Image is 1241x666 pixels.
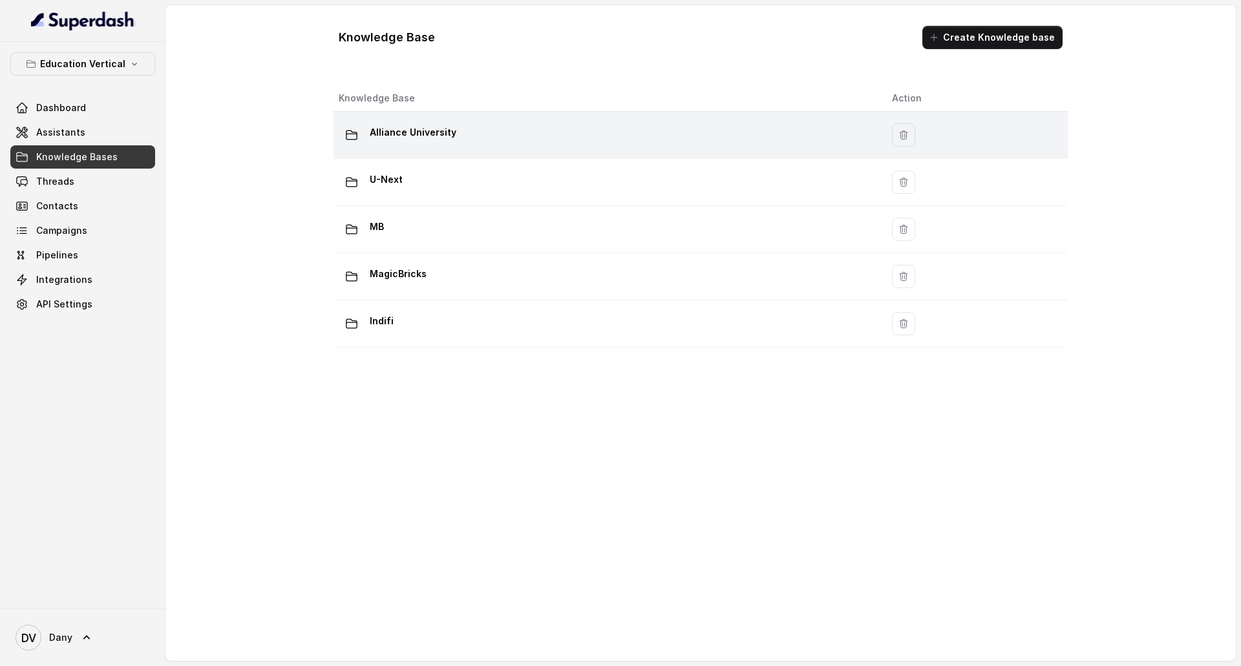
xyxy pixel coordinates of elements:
[10,293,155,316] a: API Settings
[36,298,92,311] span: API Settings
[21,631,36,645] text: DV
[10,194,155,218] a: Contacts
[36,200,78,213] span: Contacts
[370,169,403,190] p: U-Next
[36,224,87,237] span: Campaigns
[10,268,155,291] a: Integrations
[339,27,435,48] h1: Knowledge Base
[370,216,384,237] p: MB
[922,26,1063,49] button: Create Knowledge base
[10,219,155,242] a: Campaigns
[36,151,118,163] span: Knowledge Bases
[334,85,882,112] th: Knowledge Base
[10,170,155,193] a: Threads
[370,311,394,331] p: Indifi
[10,121,155,144] a: Assistants
[36,101,86,114] span: Dashboard
[10,96,155,120] a: Dashboard
[10,52,155,76] button: Education Vertical
[36,273,92,286] span: Integrations
[10,619,155,656] a: Dany
[36,126,85,139] span: Assistants
[36,249,78,262] span: Pipelines
[882,85,1068,112] th: Action
[36,175,74,188] span: Threads
[49,631,72,644] span: Dany
[10,244,155,267] a: Pipelines
[370,264,427,284] p: MagicBricks
[31,10,135,31] img: light.svg
[370,122,456,143] p: Alliance University
[40,56,125,72] p: Education Vertical
[10,145,155,169] a: Knowledge Bases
